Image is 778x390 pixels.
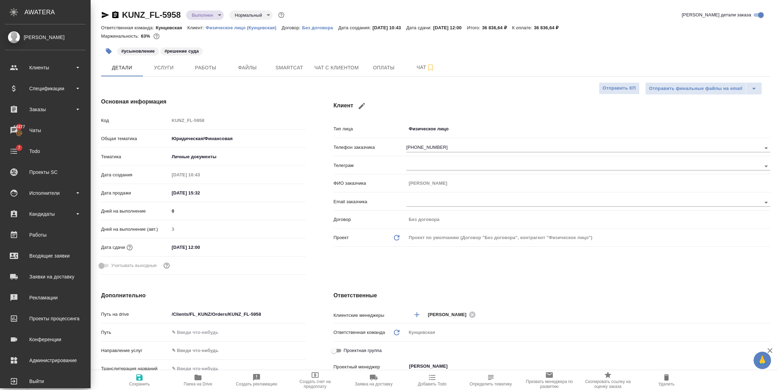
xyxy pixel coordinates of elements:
span: усыновление [116,48,160,54]
span: Детали [105,63,139,72]
p: 36 836,64 ₽ [482,25,512,30]
button: Если добавить услуги и заполнить их объемом, то дата рассчитается автоматически [125,243,134,252]
p: Физическое лицо (Кунцевская) [206,25,282,30]
input: ✎ Введи что-нибудь [169,242,230,252]
button: Open [766,314,768,315]
p: Телефон заказчика [334,144,406,151]
span: Создать рекламацию [236,382,277,387]
span: Папка на Drive [184,382,212,387]
div: Чаты [5,125,85,136]
input: ✎ Введи что-нибудь [169,364,306,374]
a: 7Todo [2,143,89,160]
span: Учитывать выходные [111,262,157,269]
h4: Основная информация [101,98,306,106]
span: Услуги [147,63,181,72]
p: Путь [101,329,169,336]
p: Без договора [302,25,338,30]
button: Скопировать ссылку [111,11,120,19]
p: Транслитерация названий [101,365,169,372]
a: Физическое лицо (Кунцевская) [206,24,282,30]
p: Дата сдачи: [406,25,433,30]
p: Клиентские менеджеры [334,312,406,319]
div: Проект по умолчанию (Договор "Без договора", контрагент "Физическое лицо") [406,232,770,244]
p: Тип лица [334,125,406,132]
p: Кунцевская [156,25,188,30]
p: Дата создания [101,171,169,178]
div: [PERSON_NAME] [428,310,478,319]
svg: Подписаться [426,63,435,72]
div: ✎ Введи что-нибудь [172,347,297,354]
p: Путь на drive [101,311,169,318]
a: Выйти [2,373,89,390]
p: Общая тематика [101,135,169,142]
button: Создать рекламацию [227,370,286,390]
div: Юридическая/Финансовая [169,133,306,145]
a: Заявки на доставку [2,268,89,285]
button: 11317.43 RUB; [152,32,161,41]
span: Призвать менеджера по развитию [524,379,574,389]
a: Рекламации [2,289,89,306]
div: AWATERA [24,5,91,19]
button: Отправить финальные файлы на email [645,82,746,95]
p: Дата продажи [101,190,169,197]
a: KUNZ_FL-5958 [122,10,181,20]
div: Личные документы [169,151,306,163]
a: Входящие заявки [2,247,89,265]
p: Дата сдачи [101,244,125,251]
span: Отправить финальные файлы на email [649,85,742,93]
div: Кандидаты [5,209,85,219]
p: Телеграм [334,162,406,169]
button: Добавить менеджера [409,306,425,323]
div: Исполнители [5,188,85,198]
button: Определить тематику [462,370,520,390]
button: Нормальный [233,12,264,18]
div: Выйти [5,376,85,387]
div: Администрирование [5,355,85,366]
p: [DATE] 10:43 [373,25,406,30]
div: Выполнен [229,10,273,20]
div: Клиенты [5,62,85,73]
p: Направление услуг [101,347,169,354]
p: Маржинальность: [101,33,141,39]
p: Email заказчика [334,198,406,205]
div: Работы [5,230,85,240]
span: Проектная группа [344,347,382,354]
button: Open [761,143,771,153]
p: Договор: [282,25,302,30]
p: Проектный менеджер [334,364,406,370]
span: Сохранить [129,382,150,387]
div: Todo [5,146,85,156]
p: Дней на выполнение (авт.) [101,226,169,233]
div: [PERSON_NAME] [5,33,85,41]
div: Рекламации [5,292,85,303]
span: Удалить [658,382,674,387]
a: Проекты процессинга [2,310,89,327]
button: Open [761,161,771,171]
span: Файлы [231,63,264,72]
button: Open [761,198,771,207]
a: Проекты SC [2,163,89,181]
span: Smartcat [273,63,306,72]
input: Пустое поле [406,178,770,188]
button: Добавить Todo [403,370,462,390]
a: Без договора [302,24,338,30]
div: Заявки на доставку [5,272,85,282]
p: Ответственная команда: [101,25,156,30]
p: Тематика [101,153,169,160]
span: Чат с клиентом [314,63,359,72]
button: Скопировать ссылку на оценку заказа [579,370,637,390]
button: Выбери, если сб и вс нужно считать рабочими днями для выполнения заказа. [162,261,171,270]
button: Удалить [637,370,696,390]
p: Договор [334,216,406,223]
p: Проект [334,234,349,241]
input: ✎ Введи что-нибудь [169,327,306,337]
p: Дней на выполнение [101,208,169,215]
div: Выполнен [186,10,223,20]
input: Пустое поле [169,224,306,234]
span: Оплаты [367,63,401,72]
span: Добавить Todo [418,382,447,387]
span: 🙏 [756,353,768,368]
span: Заявка на доставку [355,382,392,387]
div: split button [645,82,762,95]
input: ✎ Введи что-нибудь [169,309,306,319]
